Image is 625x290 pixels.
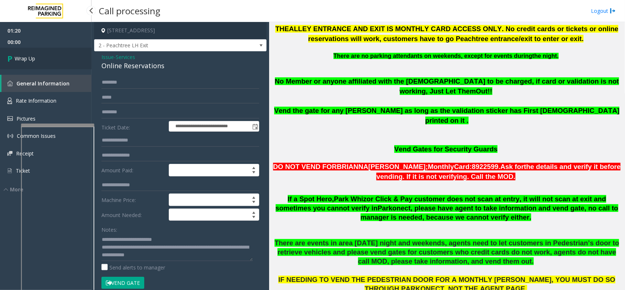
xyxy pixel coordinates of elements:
[101,223,117,234] label: Notes:
[101,53,114,61] span: Issue
[249,215,259,221] span: Decrease value
[275,239,619,265] span: There are events in area [DATE] night and weekends, agents need to let customers in Pedestrian’s ...
[532,53,557,59] span: the night
[101,277,144,289] button: Vend Gate
[591,7,616,15] a: Logout
[7,98,12,104] img: 'icon'
[249,200,259,206] span: Decrease value
[4,186,92,193] div: More
[114,54,135,60] span: -
[557,53,559,59] span: .
[249,194,259,200] span: Increase value
[94,22,267,39] h4: [STREET_ADDRESS]
[101,264,165,271] label: Send alerts to manager
[289,25,618,43] span: ALLEY ENTRANCE AND EXIT IS MONTHLY CARD ACCESS ONLY. No credit cards or tickets or online reserva...
[275,25,289,33] span: THE
[116,53,135,61] span: Services
[7,116,13,121] img: 'icon'
[1,75,92,92] a: General Information
[610,7,616,15] img: logout
[100,209,167,221] label: Amount Needed:
[476,87,492,95] span: Out!!
[249,209,259,215] span: Increase value
[472,163,501,170] span: 8922599.
[337,163,368,170] span: BRIANNA
[16,167,30,174] span: Ticket
[334,53,532,59] span: There are no parking attendants on weekends, except for events during
[7,168,12,174] img: 'icon'
[7,81,13,86] img: 'icon'
[276,195,606,212] span: or Click & Pay customer does not scan at entry, it will not scan at exit and sometimes you cannot...
[501,163,524,170] span: Ask for
[376,163,621,180] span: the details and verify it before vending. If it is not verifying. Call the MOD.
[7,151,12,156] img: 'icon'
[454,163,472,170] span: Card:
[94,40,232,51] span: 2 - Peachtree LH Exit
[361,204,618,221] span: , please have agent to take information and vend gate, no call to manager is needed, because we c...
[275,77,619,95] span: No Member or anyone affiliated with the [DEMOGRAPHIC_DATA] to be charged, if card or validation i...
[274,107,620,124] span: Vend the gate for any [PERSON_NAME] as long as the validation sticker has First [DEMOGRAPHIC_DATA...
[16,150,34,157] span: Receipt
[16,115,36,122] span: Pictures
[16,80,70,87] span: General Information
[273,163,337,170] span: DO NOT VEND FOR
[288,195,334,203] span: If a Spot Hero,
[249,170,259,176] span: Decrease value
[101,61,259,71] div: Online Reservations
[394,145,498,153] span: Vend Gates for Security Guards
[100,194,167,206] label: Machine Price:
[377,204,410,212] span: Parkonect
[95,2,164,20] h3: Call processing
[334,195,367,203] span: Park Whiz
[7,133,13,139] img: 'icon'
[100,164,167,176] label: Amount Paid:
[368,163,428,170] span: [PERSON_NAME];
[251,121,259,132] span: Toggle popup
[249,164,259,170] span: Increase value
[428,163,454,170] span: Monthly
[17,132,56,139] span: Common Issues
[15,55,35,62] span: Wrap Up
[100,121,167,132] label: Ticket Date:
[16,97,56,104] span: Rate Information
